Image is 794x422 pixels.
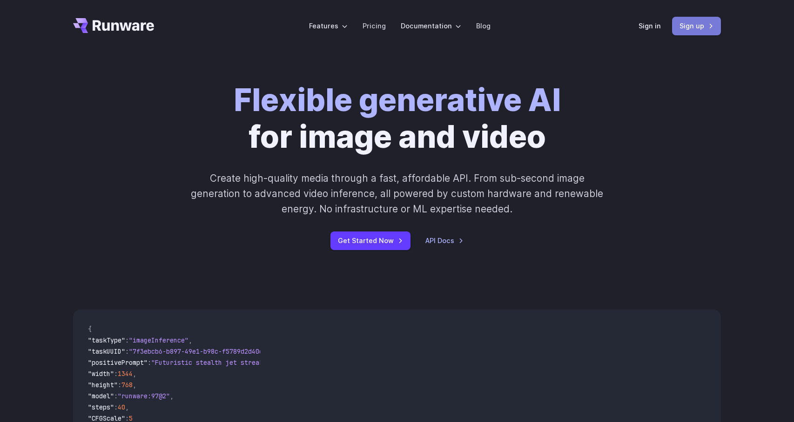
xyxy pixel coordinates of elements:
[118,369,133,378] span: 1344
[639,20,661,31] a: Sign in
[118,403,125,411] span: 40
[129,336,188,344] span: "imageInference"
[88,381,118,389] span: "height"
[88,369,114,378] span: "width"
[121,381,133,389] span: 768
[151,358,490,367] span: "Futuristic stealth jet streaking through a neon-lit cityscape with glowing purple exhaust"
[118,392,170,400] span: "runware:97@2"
[133,369,136,378] span: ,
[425,235,464,246] a: API Docs
[190,171,605,217] p: Create high-quality media through a fast, affordable API. From sub-second image generation to adv...
[170,392,174,400] span: ,
[363,20,386,31] a: Pricing
[125,336,129,344] span: :
[234,82,561,156] h1: for image and video
[234,81,561,119] strong: Flexible generative AI
[401,20,461,31] label: Documentation
[114,392,118,400] span: :
[330,231,410,250] a: Get Started Now
[114,369,118,378] span: :
[133,381,136,389] span: ,
[88,403,114,411] span: "steps"
[125,403,129,411] span: ,
[118,381,121,389] span: :
[148,358,151,367] span: :
[672,17,721,35] a: Sign up
[88,392,114,400] span: "model"
[114,403,118,411] span: :
[309,20,348,31] label: Features
[73,18,154,33] a: Go to /
[476,20,491,31] a: Blog
[88,336,125,344] span: "taskType"
[88,325,92,333] span: {
[188,336,192,344] span: ,
[88,358,148,367] span: "positivePrompt"
[129,347,270,356] span: "7f3ebcb6-b897-49e1-b98c-f5789d2d40d7"
[125,347,129,356] span: :
[88,347,125,356] span: "taskUUID"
